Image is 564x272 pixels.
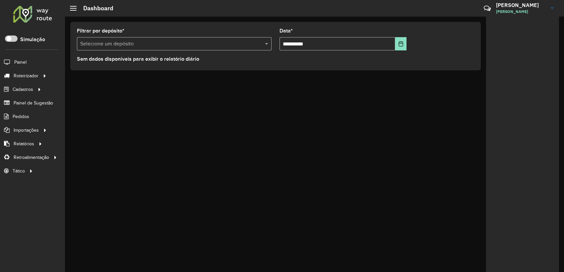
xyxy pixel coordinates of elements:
label: Sem dados disponíveis para exibir o relatório diário [77,55,199,63]
span: Pedidos [13,113,29,120]
label: Filtrar por depósito [77,27,124,35]
button: Choose Date [395,37,407,50]
label: Data [280,27,293,35]
h3: [PERSON_NAME] [496,2,546,8]
span: [PERSON_NAME] [496,9,546,15]
h2: Dashboard [77,5,113,12]
span: Cadastros [13,86,33,93]
span: Importações [14,127,39,134]
label: Simulação [20,35,45,43]
span: Tático [13,168,25,174]
span: Painel [14,59,27,66]
a: Contato Rápido [480,1,494,16]
span: Painel de Sugestão [14,100,53,106]
span: Relatórios [14,140,34,147]
span: Retroalimentação [14,154,49,161]
span: Roteirizador [14,72,38,79]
